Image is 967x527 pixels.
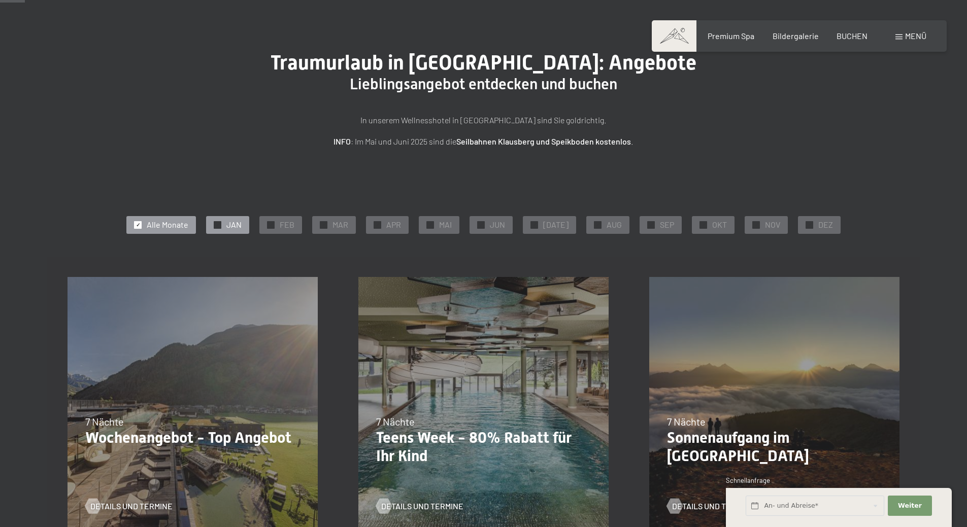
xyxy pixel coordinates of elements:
span: FEB [280,219,294,230]
strong: INFO [334,136,351,146]
span: DEZ [818,219,833,230]
span: ✓ [376,221,380,228]
span: JAN [226,219,242,230]
span: Alle Monate [147,219,188,230]
a: Details und Termine [85,501,173,512]
span: ✓ [428,221,432,228]
span: [DATE] [543,219,569,230]
span: ✓ [596,221,600,228]
span: 7 Nächte [667,415,706,428]
span: ✓ [649,221,653,228]
span: SEP [660,219,674,230]
span: OKT [712,219,727,230]
span: ✓ [322,221,326,228]
span: MAI [439,219,452,230]
span: 7 Nächte [85,415,124,428]
span: ✓ [808,221,812,228]
p: Sonnenaufgang im [GEOGRAPHIC_DATA] [667,429,882,465]
button: Weiter [888,496,931,516]
span: Details und Termine [381,501,463,512]
p: Wochenangebot - Top Angebot [85,429,300,447]
span: Lieblingsangebot entdecken und buchen [350,75,617,93]
span: ✓ [136,221,140,228]
p: Teens Week - 80% Rabatt für Ihr Kind [376,429,591,465]
span: ✓ [532,221,537,228]
span: Traumurlaub in [GEOGRAPHIC_DATA]: Angebote [271,51,696,75]
span: 7 Nächte [376,415,415,428]
span: AUG [607,219,622,230]
span: Menü [905,31,926,41]
span: Details und Termine [90,501,173,512]
span: NOV [765,219,780,230]
span: MAR [332,219,348,230]
a: Details und Termine [667,501,754,512]
span: ✓ [216,221,220,228]
span: JUN [490,219,505,230]
span: Schnellanfrage [726,476,770,484]
span: ✓ [479,221,483,228]
a: BUCHEN [837,31,868,41]
a: Premium Spa [708,31,754,41]
a: Details und Termine [376,501,463,512]
span: ✓ [754,221,758,228]
span: ✓ [269,221,273,228]
p: : Im Mai und Juni 2025 sind die . [230,135,738,148]
span: APR [386,219,401,230]
span: Details und Termine [672,501,754,512]
strong: Seilbahnen Klausberg und Speikboden kostenlos [456,136,631,146]
a: Bildergalerie [773,31,819,41]
span: Weiter [898,501,922,510]
p: In unserem Wellnesshotel in [GEOGRAPHIC_DATA] sind Sie goldrichtig. [230,114,738,127]
span: ✓ [702,221,706,228]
